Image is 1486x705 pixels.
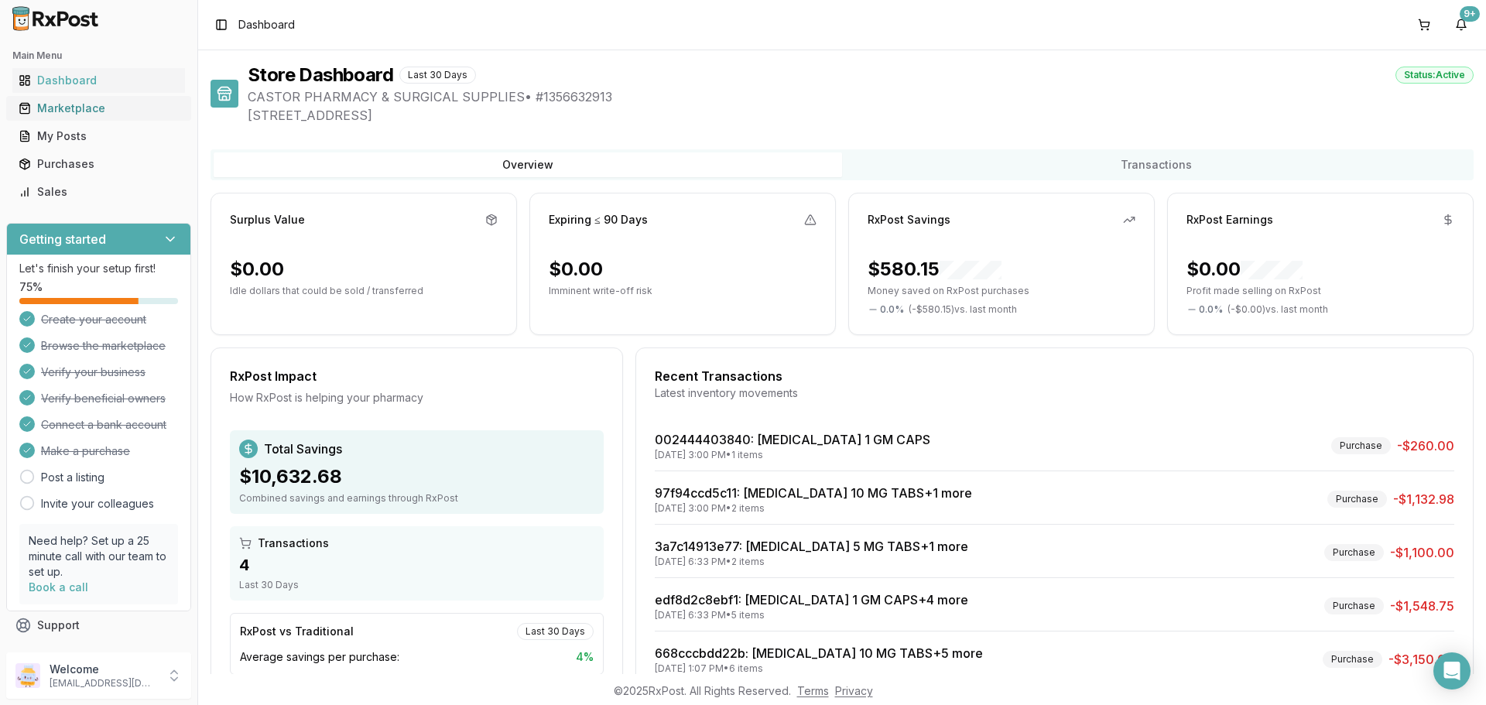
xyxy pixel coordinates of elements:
div: $0.00 [549,257,603,282]
a: Sales [12,178,185,206]
p: Let's finish your setup first! [19,261,178,276]
span: Verify beneficial owners [41,391,166,406]
span: Feedback [37,645,90,661]
a: Terms [797,684,829,697]
nav: breadcrumb [238,17,295,33]
p: Need help? Set up a 25 minute call with our team to set up. [29,533,169,580]
a: Invite your colleagues [41,496,154,512]
div: Combined savings and earnings through RxPost [239,492,594,505]
div: 9+ [1460,6,1480,22]
span: -$3,150.00 [1388,650,1454,669]
div: [DATE] 6:33 PM • 5 items [655,609,968,621]
span: Make a purchase [41,443,130,459]
div: $0.00 [230,257,284,282]
div: Expiring ≤ 90 Days [549,212,648,228]
a: Book a call [29,580,88,594]
div: Last 30 Days [399,67,476,84]
a: Purchases [12,150,185,178]
a: 668cccbdd22b: [MEDICAL_DATA] 10 MG TABS+5 more [655,645,983,661]
span: ( - $0.00 ) vs. last month [1227,303,1328,316]
a: My Posts [12,122,185,150]
span: 0.0 % [880,303,904,316]
button: Dashboard [6,68,191,93]
button: Marketplace [6,96,191,121]
button: Purchases [6,152,191,176]
div: RxPost Savings [868,212,950,228]
span: [STREET_ADDRESS] [248,106,1474,125]
a: Privacy [835,684,873,697]
span: 4 % [576,649,594,665]
h3: Getting started [19,230,106,248]
div: Purchase [1331,437,1391,454]
button: 9+ [1449,12,1474,37]
a: Post a listing [41,470,104,485]
span: ( - $580.15 ) vs. last month [909,303,1017,316]
div: How RxPost is helping your pharmacy [230,390,604,406]
div: RxPost vs Traditional [240,624,354,639]
p: Profit made selling on RxPost [1186,285,1454,297]
span: 75 % [19,279,43,295]
div: Purchase [1327,491,1387,508]
div: 4 [239,554,594,576]
button: Overview [214,152,842,177]
div: Marketplace [19,101,179,116]
span: Dashboard [238,17,295,33]
button: My Posts [6,124,191,149]
button: Transactions [842,152,1471,177]
span: Average savings per purchase: [240,649,399,665]
button: Feedback [6,639,191,667]
button: Support [6,611,191,639]
div: [DATE] 1:07 PM • 6 items [655,662,983,675]
button: Sales [6,180,191,204]
div: Purchase [1324,597,1384,614]
div: Last 30 Days [239,579,594,591]
p: Welcome [50,662,157,677]
p: Idle dollars that could be sold / transferred [230,285,498,297]
p: Imminent write-off risk [549,285,817,297]
div: RxPost Earnings [1186,212,1273,228]
div: [DATE] 3:00 PM • 2 items [655,502,972,515]
a: 002444403840: [MEDICAL_DATA] 1 GM CAPS [655,432,930,447]
span: -$1,100.00 [1390,543,1454,562]
span: -$1,132.98 [1393,490,1454,508]
div: [DATE] 3:00 PM • 1 items [655,449,930,461]
div: Purchase [1323,651,1382,668]
span: Transactions [258,536,329,551]
div: Status: Active [1395,67,1474,84]
span: Verify your business [41,364,146,380]
div: Recent Transactions [655,367,1454,385]
a: 97f94ccd5c11: [MEDICAL_DATA] 10 MG TABS+1 more [655,485,972,501]
div: [DATE] 6:33 PM • 2 items [655,556,968,568]
span: Connect a bank account [41,417,166,433]
div: Last 30 Days [517,623,594,640]
a: Dashboard [12,67,185,94]
a: 3a7c14913e77: [MEDICAL_DATA] 5 MG TABS+1 more [655,539,968,554]
p: Money saved on RxPost purchases [868,285,1135,297]
div: Dashboard [19,73,179,88]
span: Total Savings [264,440,342,458]
div: $10,632.68 [239,464,594,489]
div: Open Intercom Messenger [1433,652,1471,690]
span: -$1,548.75 [1390,597,1454,615]
div: RxPost Impact [230,367,604,385]
span: -$260.00 [1397,436,1454,455]
div: $0.00 [1186,257,1303,282]
div: Sales [19,184,179,200]
img: User avatar [15,663,40,688]
div: $580.15 [868,257,1002,282]
div: Surplus Value [230,212,305,228]
a: edf8d2c8ebf1: [MEDICAL_DATA] 1 GM CAPS+4 more [655,592,968,607]
span: Create your account [41,312,146,327]
span: 0.0 % [1199,303,1223,316]
div: Purchases [19,156,179,172]
div: Purchase [1324,544,1384,561]
div: Latest inventory movements [655,385,1454,401]
h2: Main Menu [12,50,185,62]
h1: Store Dashboard [248,63,393,87]
div: My Posts [19,128,179,144]
span: CASTOR PHARMACY & SURGICAL SUPPLIES • # 1356632913 [248,87,1474,106]
span: Browse the marketplace [41,338,166,354]
a: Marketplace [12,94,185,122]
p: [EMAIL_ADDRESS][DOMAIN_NAME] [50,677,157,690]
img: RxPost Logo [6,6,105,31]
